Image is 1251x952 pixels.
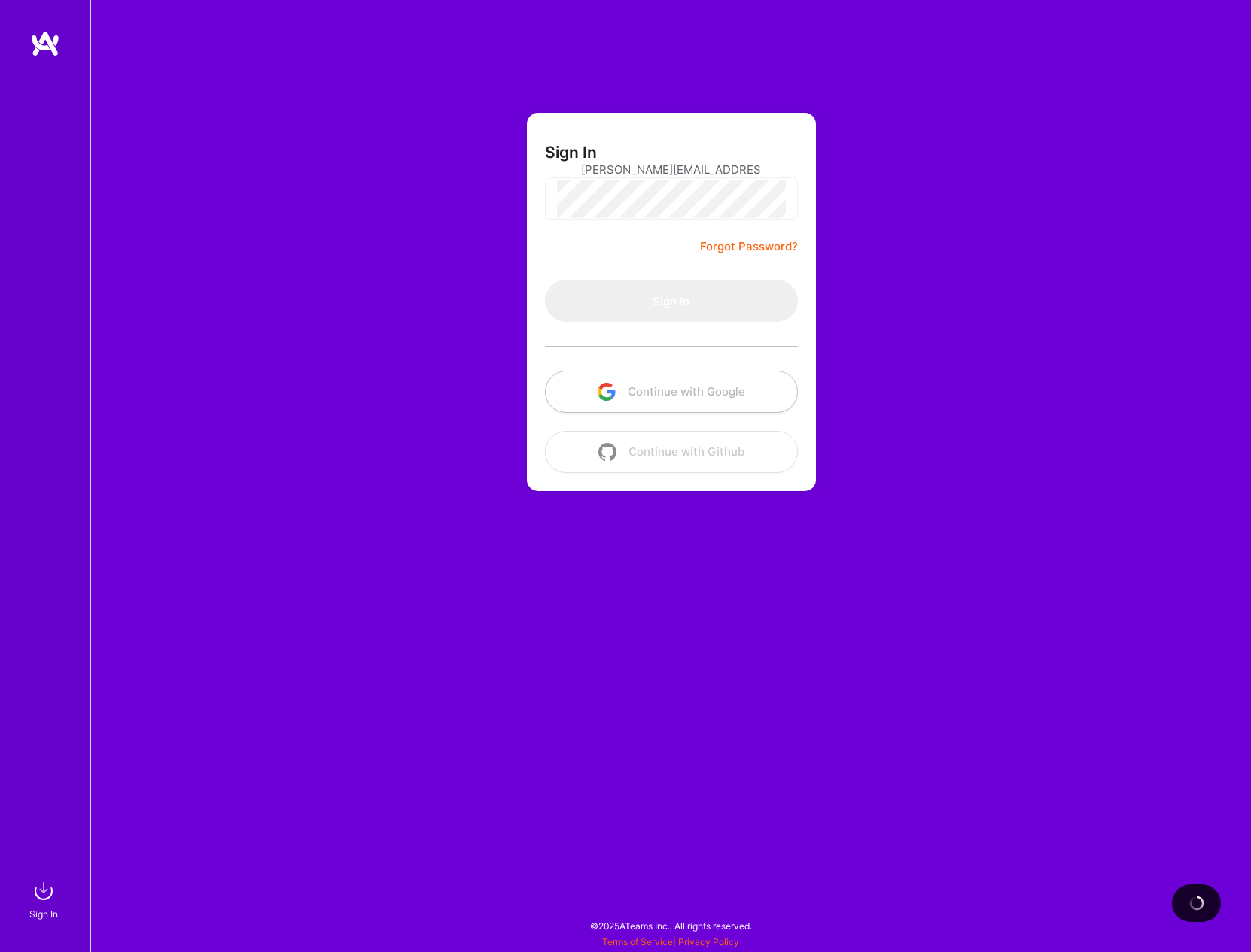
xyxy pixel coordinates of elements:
span: | [602,936,739,947]
h3: Sign In [545,143,597,162]
div: © 2025 ATeams Inc., All rights reserved. [90,907,1251,944]
button: Sign In [545,280,798,322]
a: Terms of Service [602,936,673,947]
a: Privacy Policy [678,936,739,947]
img: icon [598,443,616,461]
img: sign in [29,876,59,906]
img: loading [1186,893,1206,913]
img: logo [30,30,60,57]
a: sign inSign In [32,876,59,922]
div: Sign In [29,906,58,922]
button: Continue with Github [545,431,798,473]
img: icon [598,383,616,401]
a: Forgot Password? [700,238,798,256]
input: Email... [581,150,762,189]
button: Continue with Google [545,371,798,413]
